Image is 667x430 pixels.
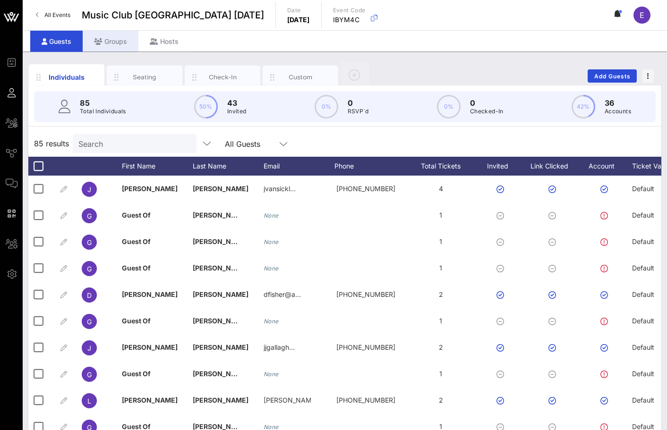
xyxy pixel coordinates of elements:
i: None [264,238,279,245]
p: jvansickl… [264,176,296,202]
span: G [87,318,92,326]
p: Checked-In [470,107,504,116]
span: Guest Of [122,370,151,378]
div: Email [264,157,334,176]
span: G [87,238,92,246]
span: +12037221932 [336,343,395,351]
span: Add Guests [594,73,631,80]
span: +19179527173 [336,185,395,193]
div: 1 [405,202,476,228]
span: [PERSON_NAME] [193,396,248,404]
span: [PERSON_NAME] [193,343,248,351]
span: L [87,397,91,405]
span: [PERSON_NAME] [122,185,178,193]
span: J [87,185,91,194]
p: dfisher@a… [264,281,301,308]
span: G [87,371,92,379]
div: Link Clicked [528,157,580,176]
span: Music Club [GEOGRAPHIC_DATA] [DATE] [82,8,264,22]
span: Default [632,211,654,219]
button: Add Guests [588,69,637,83]
span: +19173629530 [336,396,395,404]
div: All Guests [219,134,295,153]
span: [PERSON_NAME] [122,290,178,298]
p: Accounts [605,107,631,116]
span: E [640,10,644,20]
p: [PERSON_NAME].abr… [264,387,311,413]
div: Last Name [193,157,264,176]
span: 85 results [34,138,69,149]
span: [PERSON_NAME] [193,211,248,219]
div: 1 [405,255,476,281]
div: Custom [280,73,322,82]
p: Event Code [333,6,366,15]
span: Default [632,396,654,404]
p: 0 [470,97,504,109]
span: Default [632,370,654,378]
div: 2 [405,334,476,361]
span: Default [632,237,654,245]
span: Default [632,264,654,272]
p: IBYM4C [333,15,366,25]
a: All Events [30,8,76,23]
span: Default [632,317,654,325]
p: Date [287,6,310,15]
span: Guest Of [122,237,151,245]
span: G [87,212,92,220]
span: G [87,265,92,273]
div: Hosts [138,31,190,52]
p: RSVP`d [348,107,369,116]
div: 4 [405,176,476,202]
p: 0 [348,97,369,109]
span: [PERSON_NAME] [193,237,248,245]
div: 1 [405,361,476,387]
span: [PERSON_NAME] [122,396,178,404]
p: Total Individuals [80,107,126,116]
div: Phone [334,157,405,176]
div: Invited [476,157,528,176]
div: Account [580,157,632,176]
span: +16462203209 [336,290,395,298]
p: [DATE] [287,15,310,25]
span: [PERSON_NAME] [122,343,178,351]
div: 2 [405,281,476,308]
span: All Events [44,11,70,18]
div: 1 [405,308,476,334]
span: Default [632,185,654,193]
span: [PERSON_NAME] [193,290,248,298]
div: All Guests [225,140,260,148]
p: jjgallagh… [264,334,295,361]
span: [PERSON_NAME] [193,317,248,325]
span: Default [632,290,654,298]
span: Guest Of [122,211,151,219]
div: Total Tickets [405,157,476,176]
div: 2 [405,387,476,413]
p: Invited [227,107,247,116]
div: Check-In [202,73,244,82]
i: None [264,265,279,272]
div: 1 [405,228,476,255]
div: Individuals [46,72,88,82]
span: D [87,291,92,299]
p: 43 [227,97,247,109]
div: First Name [122,157,193,176]
span: [PERSON_NAME] [193,185,248,193]
p: 85 [80,97,126,109]
div: Groups [83,31,138,52]
div: Seating [124,73,166,82]
span: Guest Of [122,264,151,272]
span: [PERSON_NAME] [193,264,248,272]
i: None [264,371,279,378]
span: J [87,344,91,352]
p: 36 [605,97,631,109]
span: [PERSON_NAME] [193,370,248,378]
span: Default [632,343,654,351]
span: Guest Of [122,317,151,325]
i: None [264,318,279,325]
div: Guests [30,31,83,52]
i: None [264,212,279,219]
div: E [633,7,650,24]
